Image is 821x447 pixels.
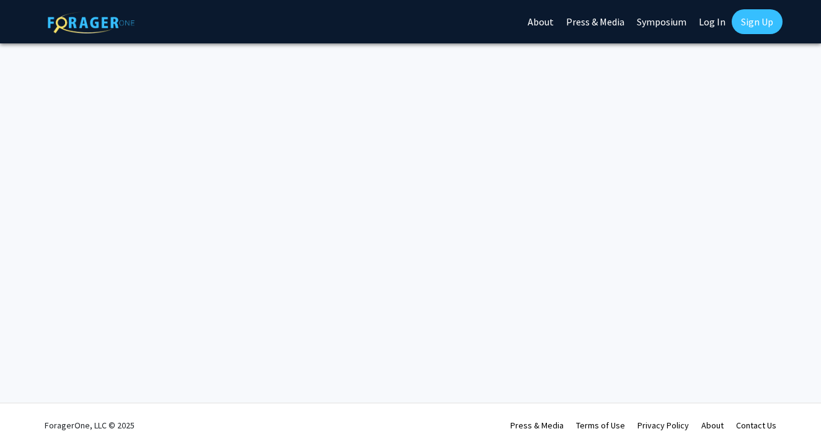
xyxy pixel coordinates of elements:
[637,420,689,431] a: Privacy Policy
[732,9,783,34] a: Sign Up
[736,420,776,431] a: Contact Us
[701,420,724,431] a: About
[45,404,135,447] div: ForagerOne, LLC © 2025
[576,420,625,431] a: Terms of Use
[510,420,564,431] a: Press & Media
[48,12,135,33] img: ForagerOne Logo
